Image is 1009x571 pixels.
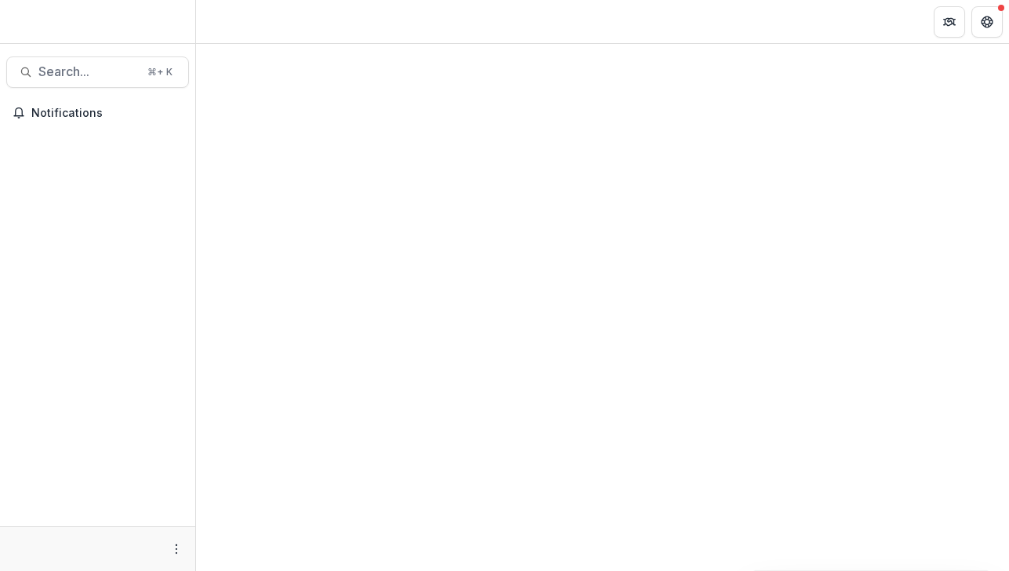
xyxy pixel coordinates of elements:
button: More [167,540,186,558]
button: Notifications [6,100,189,125]
div: ⌘ + K [144,64,176,81]
button: Get Help [971,6,1003,38]
nav: breadcrumb [202,10,269,33]
span: Notifications [31,107,183,120]
button: Partners [934,6,965,38]
span: Search... [38,64,138,79]
button: Search... [6,56,189,88]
